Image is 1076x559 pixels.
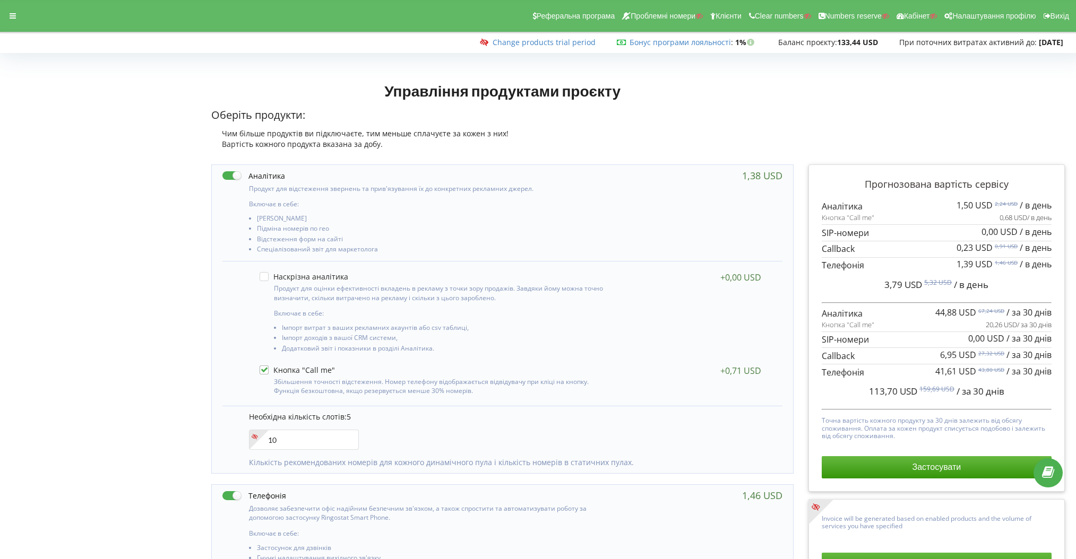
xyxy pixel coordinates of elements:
[222,490,286,501] label: Телефонія
[249,430,359,450] input: Enter new value...
[822,456,1052,478] button: Застосувати
[822,350,1052,362] p: Callback
[822,414,1052,440] p: Точна вартість кожного продукту за 30 днів залежить від обсягу споживання. Оплата за кожен продук...
[1000,213,1052,223] p: 0,68 USD
[1039,37,1063,47] strong: [DATE]
[995,242,1018,250] sup: 0,91 USD
[630,37,731,47] a: Бонус програми лояльності
[347,412,351,422] span: 5
[822,320,874,330] span: Кнопка "Call me"
[493,37,596,47] a: Change products trial period
[249,457,771,468] p: Кількість рекомендованих номерів для кожного динамічного пула і кількість номерів в статичних пулах.
[211,139,793,150] div: Вартість кожного продукта вказана за добу.
[822,178,1052,191] p: Прогнозована вартість сервісу
[778,37,837,47] span: Баланс проєкту:
[257,235,614,246] li: Відстеження форм на сайті
[935,365,976,377] span: 41,61 USD
[1020,258,1052,270] span: / в день
[1006,349,1052,361] span: / за 30 днів
[957,258,993,270] span: 1,39 USD
[249,199,614,208] p: Включає в себе:
[978,366,1004,373] sup: 43,80 USD
[282,345,610,355] li: Додатковий звіт і показники в розділі Аналітика.
[1020,199,1052,211] span: / в день
[249,184,614,193] p: Продукт для відстеження звернень та прив'язування їх до конкретних рекламних джерел.
[249,529,614,538] p: Включає в себе:
[957,242,993,254] span: 0,23 USD
[904,12,930,20] span: Кабінет
[274,377,610,395] p: Збільшення точності відстеження. Номер телефону відображається відвідувачу при кліці на кнопку. Ф...
[869,385,917,397] span: 113,70 USD
[995,259,1018,266] sup: 1,46 USD
[1020,226,1052,238] span: / в день
[257,544,614,554] li: Застосунок для дзвінків
[716,12,742,20] span: Клієнти
[822,308,1052,320] p: Аналітика
[822,227,1052,239] p: SIP-номери
[742,490,782,501] div: 1,46 USD
[1017,320,1052,329] span: / за 30 днів
[822,366,1052,379] p: Телефонія
[940,349,976,361] span: 6,95 USD
[986,320,1052,330] p: 20,26 USD
[282,324,610,334] li: Імпорт витрат з ваших рекламних акаунтів або csv таблиці,
[978,307,1004,315] sup: 67,24 USD
[924,278,952,287] sup: 5,32 USD
[735,37,757,47] strong: 1%
[957,199,993,211] span: 1,50 USD
[822,334,1052,346] p: SIP-номери
[822,259,1052,272] p: Телефонія
[1020,242,1052,254] span: / в день
[222,170,285,181] label: Аналітика
[257,246,614,256] li: Спеціалізований звіт для маркетолога
[1006,333,1052,344] span: / за 30 днів
[978,350,1004,357] sup: 27,32 USD
[884,278,922,291] span: 3,79 USD
[630,37,733,47] span: :
[742,170,782,181] div: 1,38 USD
[822,200,1052,213] p: Аналітика
[257,215,614,225] li: [PERSON_NAME]
[211,108,793,123] p: Оберіть продукти:
[954,278,988,291] span: / в день
[537,12,615,20] span: Реферальна програма
[1006,307,1052,318] span: / за 30 днів
[257,225,614,235] li: Підміна номерів по гео
[274,284,610,302] p: Продукт для оцінки ефективності вкладень в рекламу з точки зору продажів. Завдяки йому можна точн...
[211,128,793,139] div: Чим більше продуктів ви підключаєте, тим меньше сплачуєте за кожен з них!
[755,12,804,20] span: Clear numbers
[822,512,1052,530] p: Invoice will be generated based on enabled products and the volume of services you have specified
[1006,365,1052,377] span: / за 30 днів
[995,200,1018,207] sup: 2,24 USD
[720,365,761,376] div: +0,71 USD
[837,37,878,47] strong: 133,44 USD
[1027,213,1052,222] span: / в день
[249,504,614,522] p: Дозволяє забезпечити офіс надійним безпечним зв'язком, а також спростити та автоматизувати роботу...
[952,12,1036,20] span: Налаштування профілю
[282,334,610,344] li: Імпорт доходів з вашої CRM системи,
[957,385,1004,397] span: / за 30 днів
[274,309,610,318] p: Включає в себе:
[825,12,882,20] span: Numbers reserve
[249,412,771,422] p: Необхідна кількість слотів:
[260,272,348,281] label: Наскрізна аналітика
[919,385,954,394] sup: 159,69 USD
[211,81,793,100] h1: Управління продуктами проєкту
[1051,12,1069,20] span: Вихід
[968,333,1004,344] span: 0,00 USD
[822,243,1052,255] p: Callback
[935,307,976,318] span: 44,88 USD
[899,37,1037,47] span: При поточних витратах активний до:
[720,272,761,283] div: +0,00 USD
[631,12,695,20] span: Проблемні номери
[982,226,1018,238] span: 0,00 USD
[822,213,874,223] span: Кнопка "Call me"
[260,365,335,374] label: Кнопка "Call me"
